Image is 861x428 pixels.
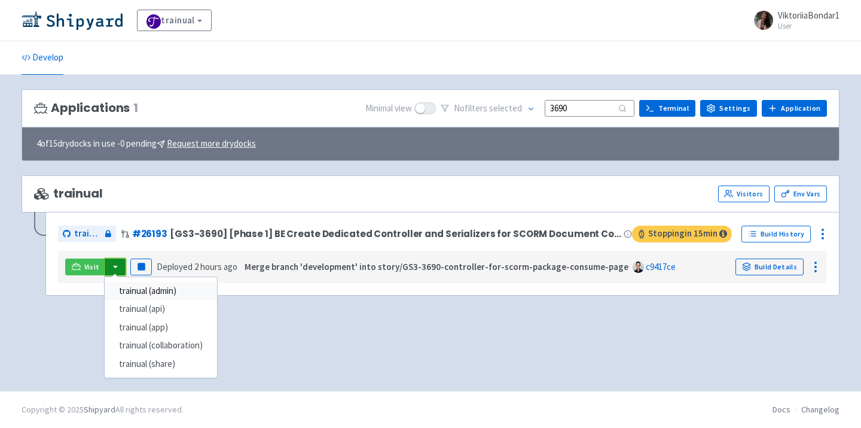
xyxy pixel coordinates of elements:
[65,259,106,275] a: Visit
[133,101,138,115] span: 1
[762,100,827,117] a: Application
[74,227,102,241] span: trainual
[700,100,757,117] a: Settings
[84,262,100,272] span: Visit
[167,138,256,149] u: Request more drydocks
[34,101,138,115] h3: Applications
[774,186,827,202] a: Env Vars
[632,226,732,242] span: Stopping in 15 min
[801,404,839,415] a: Changelog
[778,10,839,21] span: ViktoriiaBondar1
[105,336,217,355] a: trainual (collaboration)
[58,226,116,242] a: trainual
[105,318,217,337] a: trainual (app)
[105,355,217,374] a: trainual (share)
[34,187,103,201] span: trainual
[132,227,167,240] a: #26193
[157,261,237,272] span: Deployed
[735,259,804,275] a: Build Details
[22,11,123,30] img: Shipyard logo
[105,300,217,318] a: trainual (api)
[245,261,628,272] strong: Merge branch 'development' into story/GS3-3690-controller-for-scorm-package-consume-page
[137,10,212,31] a: trainual
[718,186,770,202] a: Visitors
[778,22,839,30] small: User
[454,102,522,116] span: No filter s
[36,137,256,151] span: 4 of 15 drydocks in use - 0 pending
[170,229,621,239] span: [GS3-3690] [Phase 1] BE Create Dedicated Controller and Serializers for SCORM Document Consumptio...
[489,102,522,114] span: selected
[639,100,695,117] a: Terminal
[84,404,115,415] a: Shipyard
[646,261,676,272] a: c9417ce
[22,41,63,75] a: Develop
[22,403,184,416] div: Copyright © 2025 All rights reserved.
[194,261,237,272] time: 2 hours ago
[545,100,634,116] input: Search...
[773,404,790,415] a: Docs
[105,282,217,300] a: trainual (admin)
[741,226,811,242] a: Build History
[747,11,839,30] a: ViktoriiaBondar1 User
[130,259,152,275] button: Pause
[365,102,412,116] span: Minimal view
